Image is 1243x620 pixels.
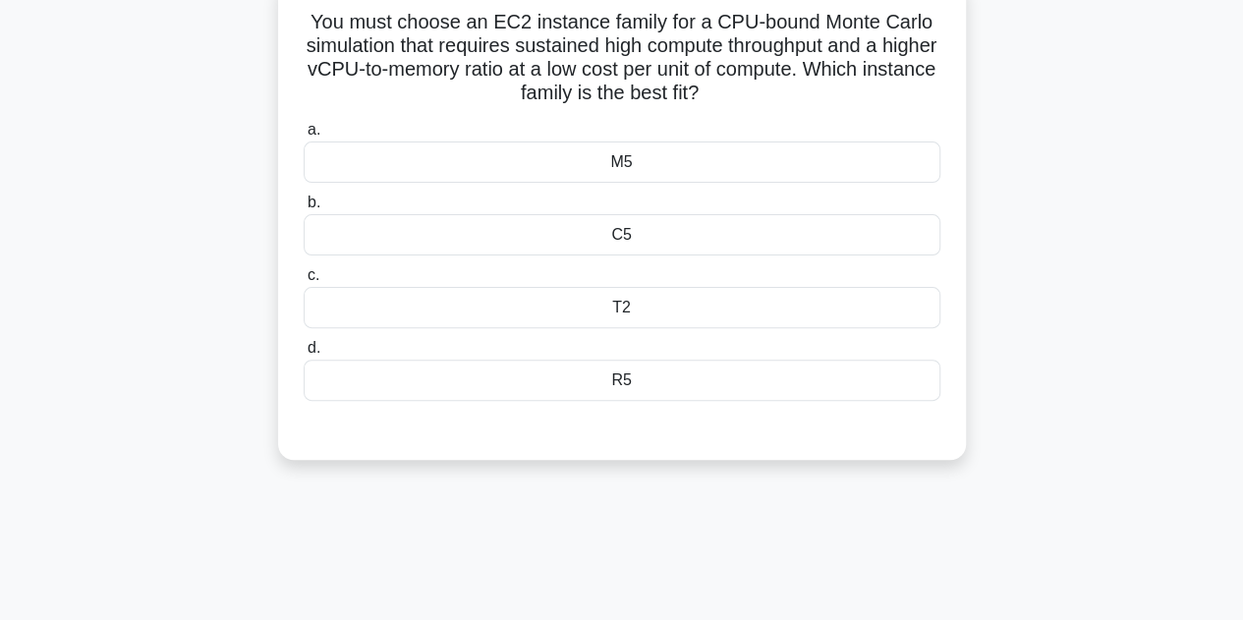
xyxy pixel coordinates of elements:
[308,266,319,283] span: c.
[308,339,320,356] span: d.
[308,121,320,138] span: a.
[302,10,942,106] h5: You must choose an EC2 instance family for a CPU-bound Monte Carlo simulation that requires susta...
[304,214,940,255] div: C5
[304,287,940,328] div: T2
[304,141,940,183] div: M5
[304,360,940,401] div: R5
[308,194,320,210] span: b.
